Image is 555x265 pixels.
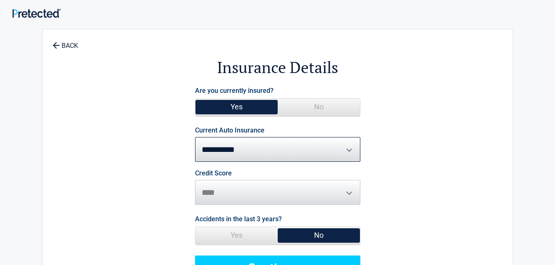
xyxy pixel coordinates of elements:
[195,227,278,244] span: Yes
[195,213,282,225] label: Accidents in the last 3 years?
[12,9,61,17] img: Main Logo
[195,85,274,96] label: Are you currently insured?
[195,127,264,134] label: Current Auto Insurance
[51,35,80,49] a: BACK
[278,99,360,115] span: No
[88,57,467,78] h2: Insurance Details
[195,99,278,115] span: Yes
[195,170,232,177] label: Credit Score
[278,227,360,244] span: No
